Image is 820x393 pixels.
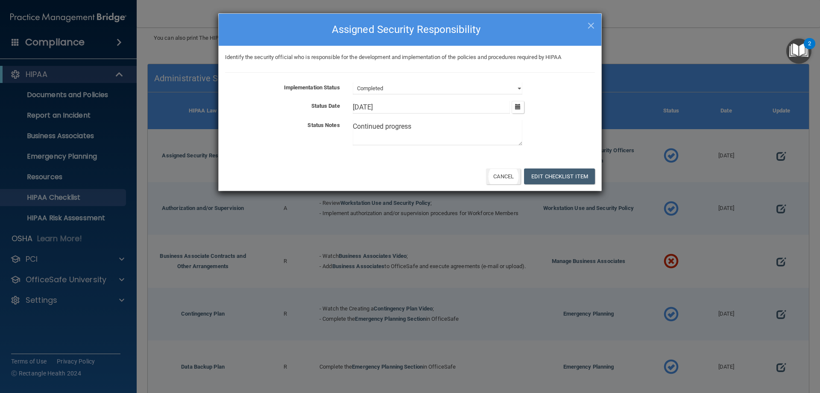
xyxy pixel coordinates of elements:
[307,122,340,128] b: Status Notes
[311,103,340,109] b: Status Date
[284,84,340,91] b: Implementation Status
[672,332,810,366] iframe: Drift Widget Chat Controller
[524,168,595,184] button: Edit Checklist Item
[587,16,595,33] span: ×
[808,44,811,55] div: 2
[786,38,811,64] button: Open Resource Center, 2 new notifications
[486,168,521,184] button: Cancel
[219,52,601,62] div: Identify the security official who is responsible for the development and implementation of the p...
[225,20,595,39] h4: Assigned Security Responsibility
